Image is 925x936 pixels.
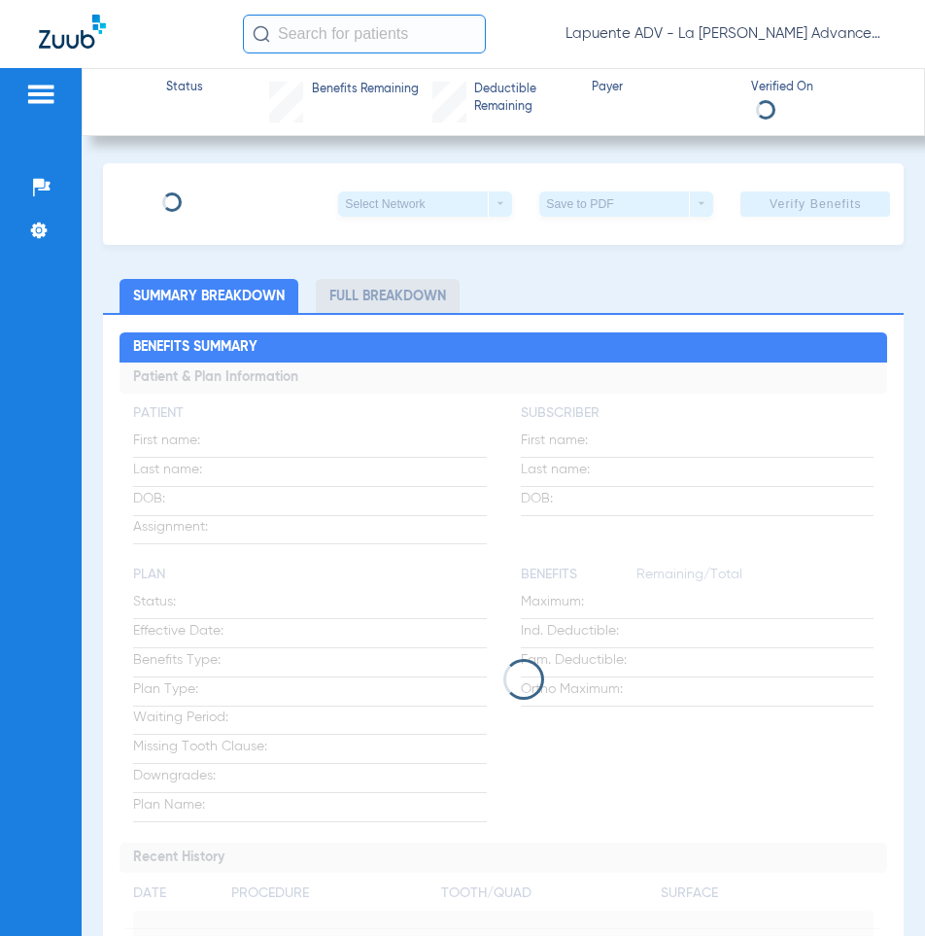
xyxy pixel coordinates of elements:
[312,82,419,99] span: Benefits Remaining
[592,80,735,97] span: Payer
[751,80,894,97] span: Verified On
[25,83,56,106] img: hamburger-icon
[253,25,270,43] img: Search Icon
[120,279,298,313] li: Summary Breakdown
[316,279,460,313] li: Full Breakdown
[243,15,486,53] input: Search for patients
[39,15,106,49] img: Zuub Logo
[120,332,887,364] h2: Benefits Summary
[565,24,886,44] span: Lapuente ADV - La [PERSON_NAME] Advanced Dentistry
[474,82,574,116] span: Deductible Remaining
[166,80,203,97] span: Status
